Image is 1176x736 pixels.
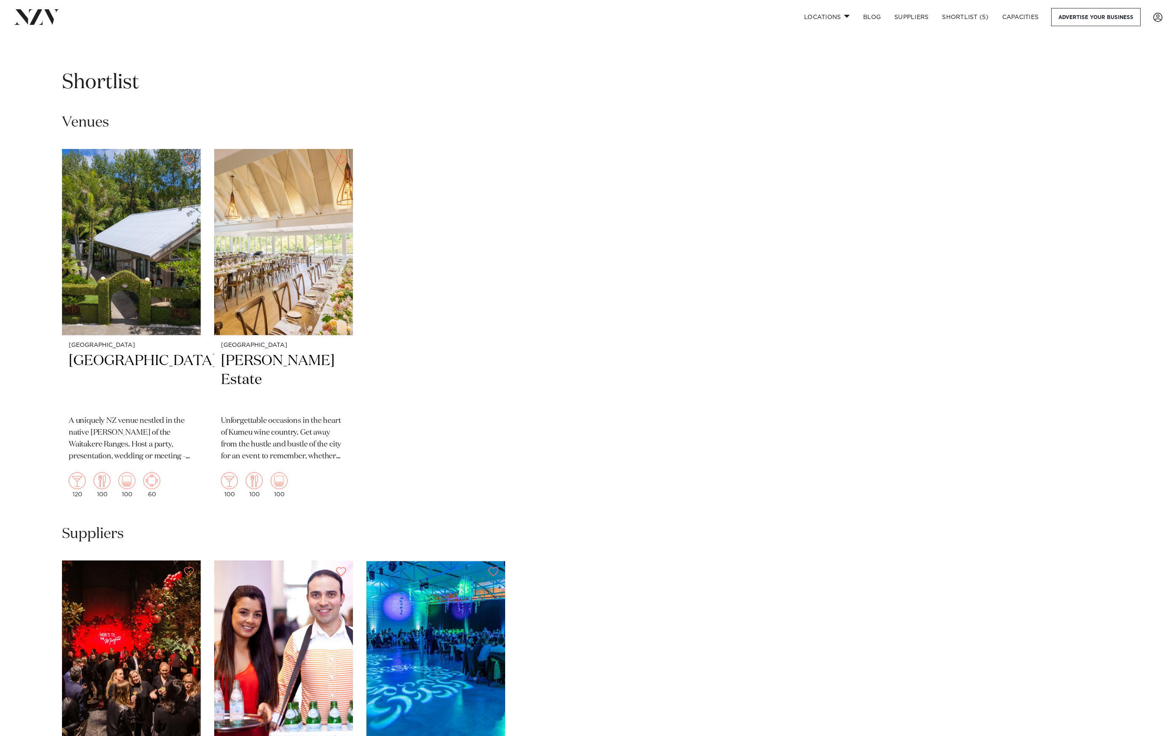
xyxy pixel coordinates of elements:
[246,472,263,498] div: 100
[69,415,194,463] p: A uniquely NZ venue nestled in the native [PERSON_NAME] of the Waitakere Ranges. Host a party, pr...
[69,472,86,498] div: 120
[62,113,109,132] h2: Venues
[118,472,135,489] img: theatre.png
[94,472,110,498] div: 100
[62,525,124,544] h2: Suppliers
[221,415,346,463] p: Unforgettable occasions in the heart of Kumeu wine country. Get away from the hustle and bustle o...
[69,352,194,409] h2: [GEOGRAPHIC_DATA]
[94,472,110,489] img: dining.png
[246,472,263,489] img: dining.png
[214,149,353,505] a: [GEOGRAPHIC_DATA] [PERSON_NAME] Estate Unforgettable occasions in the heart of Kumeu wine country...
[221,472,238,489] img: cocktail.png
[69,472,86,489] img: cocktail.png
[69,342,194,349] small: [GEOGRAPHIC_DATA]
[888,8,935,26] a: SUPPLIERS
[143,472,160,498] div: 60
[62,70,1114,96] h1: Shortlist
[143,472,160,489] img: meeting.png
[271,472,288,489] img: theatre.png
[996,8,1046,26] a: Capacities
[13,9,59,24] img: nzv-logo.png
[221,342,346,349] small: [GEOGRAPHIC_DATA]
[118,472,135,498] div: 100
[1051,8,1141,26] a: Advertise your business
[221,352,346,409] h2: [PERSON_NAME] Estate
[271,472,288,498] div: 100
[856,8,888,26] a: BLOG
[62,149,201,505] a: [GEOGRAPHIC_DATA] [GEOGRAPHIC_DATA] A uniquely NZ venue nestled in the native [PERSON_NAME] of th...
[221,472,238,498] div: 100
[797,8,856,26] a: Locations
[935,8,995,26] a: Shortlist (5)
